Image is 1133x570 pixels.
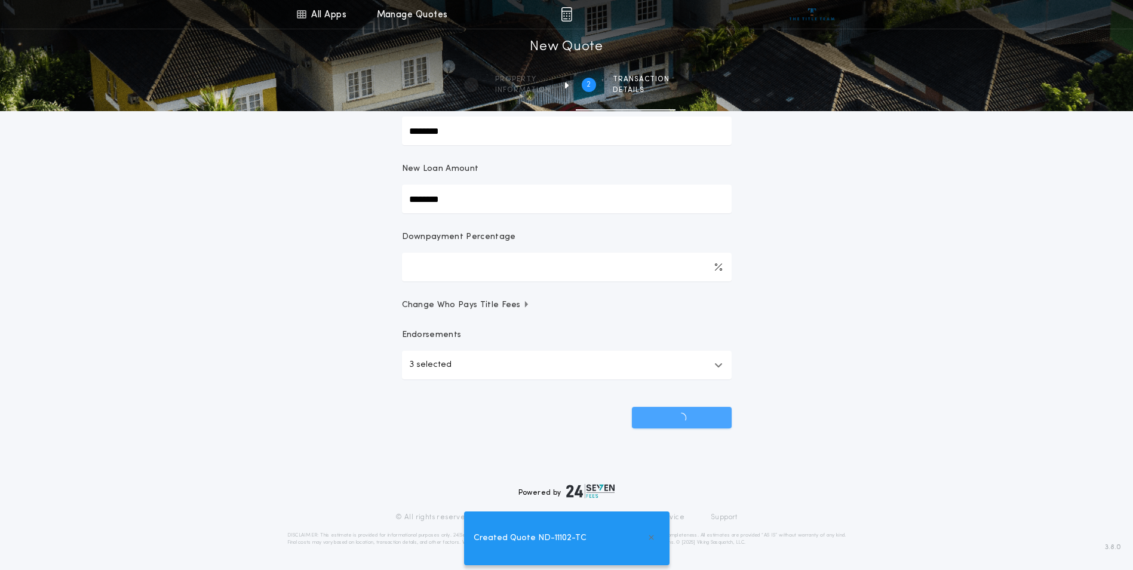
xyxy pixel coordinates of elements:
div: Powered by [518,484,615,498]
h2: 2 [587,80,591,90]
span: Change Who Pays Title Fees [402,299,530,311]
input: Sale Price [402,117,732,145]
p: 3 selected [409,358,452,372]
button: Change Who Pays Title Fees [402,299,732,311]
span: Property [495,75,551,84]
span: Created Quote ND-11102-TC [474,532,587,545]
p: Endorsements [402,329,732,341]
span: details [613,85,670,95]
input: New Loan Amount [402,185,732,213]
img: img [561,7,572,22]
p: New Loan Amount [402,163,479,175]
p: Downpayment Percentage [402,231,516,243]
button: 3 selected [402,351,732,379]
input: Downpayment Percentage [402,253,732,281]
span: information [495,85,551,95]
span: Transaction [613,75,670,84]
img: logo [566,484,615,498]
h1: New Quote [530,38,603,57]
img: vs-icon [790,8,834,20]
